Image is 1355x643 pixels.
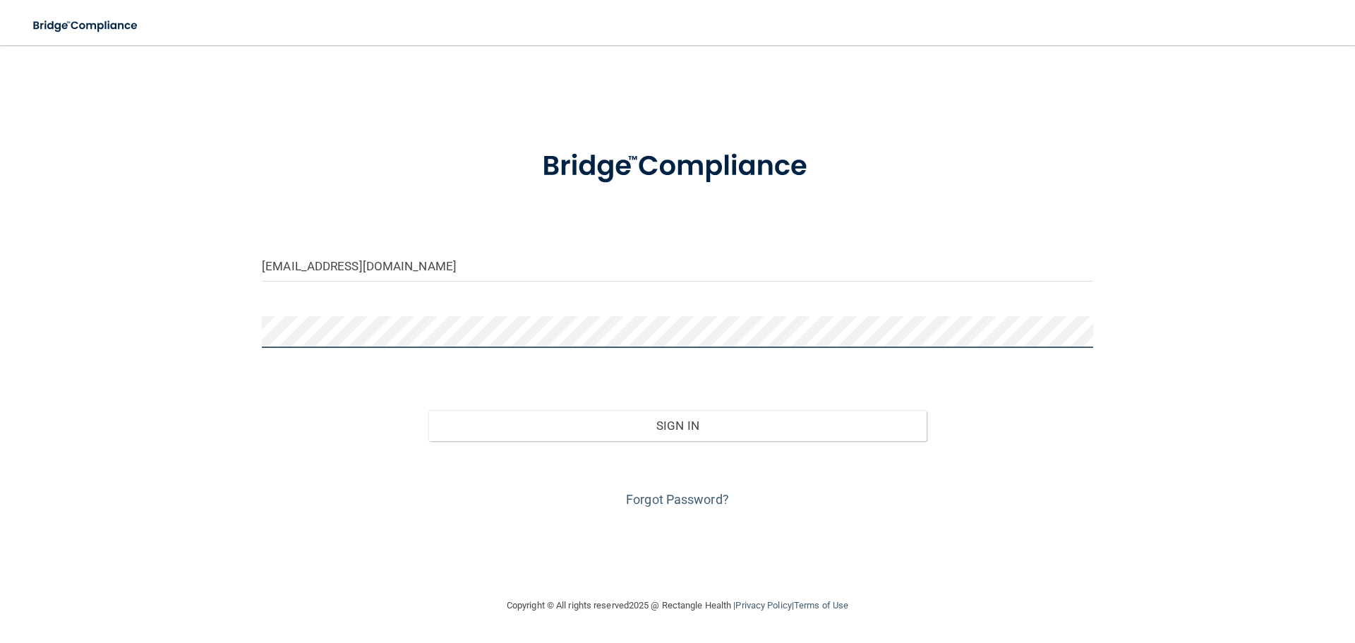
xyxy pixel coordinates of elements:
a: Privacy Policy [735,600,791,611]
input: Email [262,250,1093,282]
keeper-lock: Open Keeper Popup [1074,323,1091,340]
img: bridge_compliance_login_screen.278c3ca4.svg [21,11,151,40]
div: Copyright © All rights reserved 2025 @ Rectangle Health | | [420,583,935,628]
a: Terms of Use [794,600,848,611]
button: Sign In [428,410,927,441]
a: Forgot Password? [626,492,729,507]
img: bridge_compliance_login_screen.278c3ca4.svg [513,130,842,203]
